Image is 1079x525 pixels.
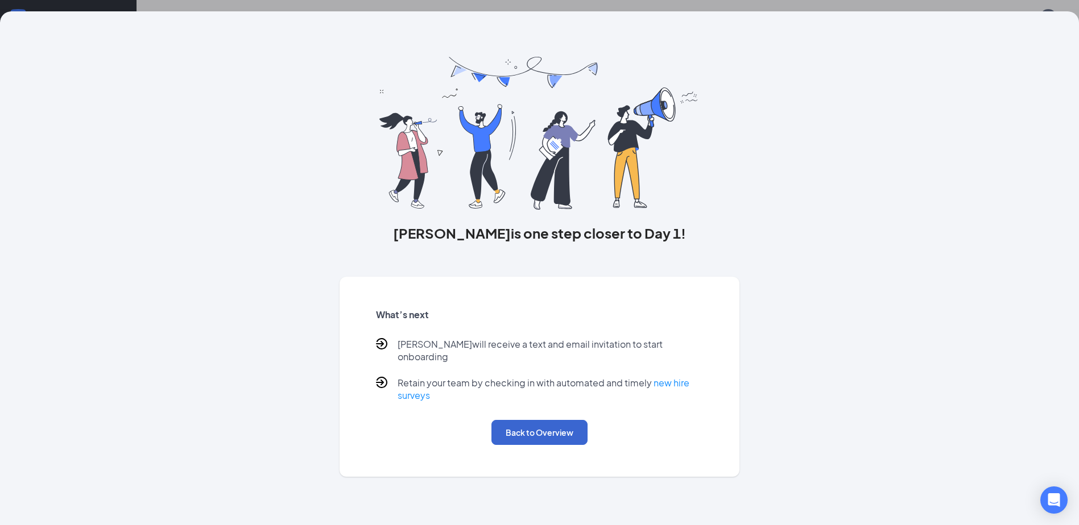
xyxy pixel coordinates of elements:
[398,377,689,401] a: new hire surveys
[379,57,700,210] img: you are all set
[1040,486,1068,514] div: Open Intercom Messenger
[340,223,740,243] h3: [PERSON_NAME] is one step closer to Day 1!
[491,420,588,445] button: Back to Overview
[398,377,704,402] p: Retain your team by checking in with automated and timely
[398,338,704,363] p: [PERSON_NAME] will receive a text and email invitation to start onboarding
[376,309,704,321] h5: What’s next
